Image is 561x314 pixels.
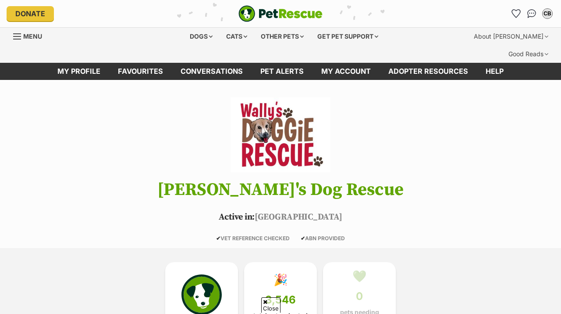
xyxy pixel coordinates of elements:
[261,297,280,313] span: Close
[380,63,477,80] a: Adopter resources
[543,9,552,18] div: CB
[265,294,296,306] span: 3,546
[219,212,255,223] span: Active in:
[231,97,330,172] img: Wally's Dog Rescue
[49,63,109,80] a: My profile
[509,7,554,21] ul: Account quick links
[220,28,253,45] div: Cats
[172,63,252,80] a: conversations
[477,63,512,80] a: Help
[255,28,310,45] div: Other pets
[527,9,536,18] img: chat-41dd97257d64d25036548639549fe6c8038ab92f7586957e7f3b1b290dea8141.svg
[509,7,523,21] a: Favourites
[356,290,363,303] span: 0
[7,6,54,21] a: Donate
[540,7,554,21] button: My account
[109,63,172,80] a: Favourites
[312,63,380,80] a: My account
[525,7,539,21] a: Conversations
[301,235,345,242] span: ABN PROVIDED
[238,5,323,22] a: PetRescue
[311,28,384,45] div: Get pet support
[502,45,554,63] div: Good Reads
[13,28,48,43] a: Menu
[238,5,323,22] img: logo-e224e6f780fb5917bec1dbf3a21bbac754714ae5b6737aabdf751b685950b380.svg
[252,63,312,80] a: Pet alerts
[216,235,220,242] icon: ✔
[184,28,219,45] div: Dogs
[273,273,288,286] div: 🎉
[301,235,305,242] icon: ✔
[216,235,290,242] span: VET REFERENCE CHECKED
[23,32,42,40] span: Menu
[468,28,554,45] div: About [PERSON_NAME]
[352,270,366,283] div: 💚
